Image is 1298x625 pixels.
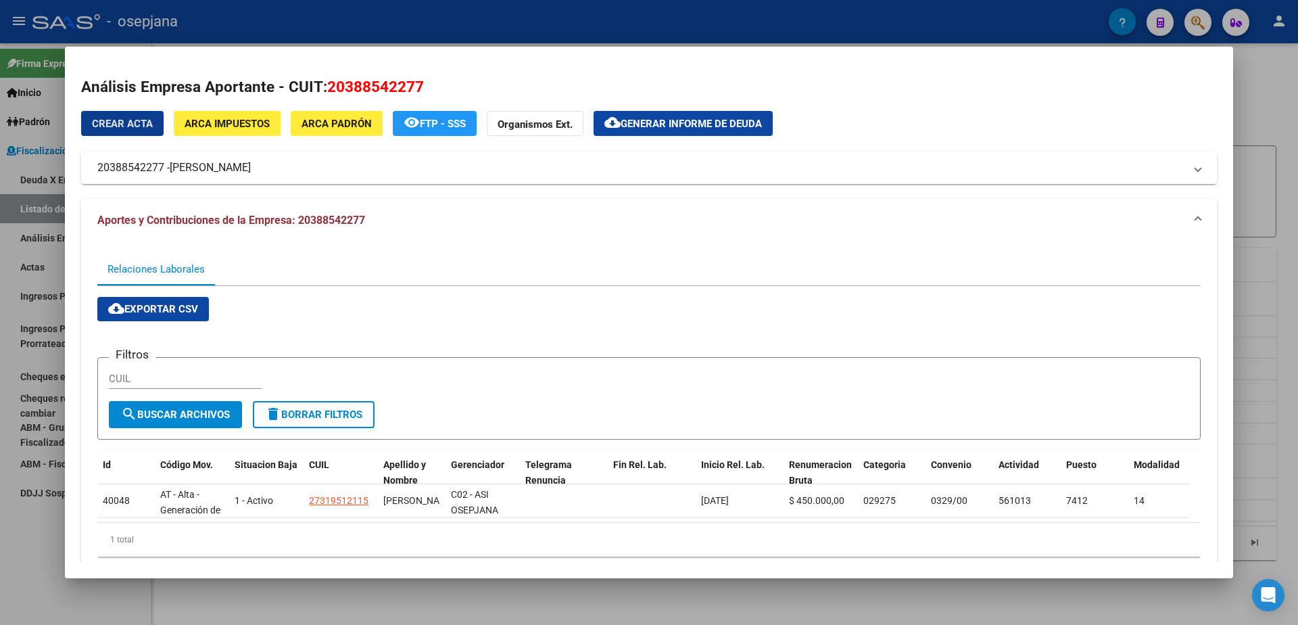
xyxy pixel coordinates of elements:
[863,495,896,506] span: 029275
[993,450,1061,510] datatable-header-cell: Actividad
[701,459,765,470] span: Inicio Rel. Lab.
[291,111,383,136] button: ARCA Padrón
[1252,579,1284,611] div: Open Intercom Messenger
[174,111,281,136] button: ARCA Impuestos
[235,495,273,506] span: 1 - Activo
[1134,495,1145,506] span: 14
[613,459,667,470] span: Fin Rel. Lab.
[108,303,198,315] span: Exportar CSV
[97,297,209,321] button: Exportar CSV
[235,459,297,470] span: Situacion Baja
[109,347,155,362] h3: Filtros
[378,450,446,510] datatable-header-cell: Apellido y Nombre
[108,300,124,317] mat-icon: cloud_download
[1134,459,1180,470] span: Modalidad
[525,459,572,486] span: Telegrama Renuncia
[302,118,372,130] span: ARCA Padrón
[309,495,368,506] span: 27319512115
[97,160,1184,176] mat-panel-title: 20388542277 -
[81,199,1217,242] mat-expansion-panel-header: Aportes y Contribuciones de la Empresa: 20388542277
[451,489,498,515] span: C02 - ASI OSEPJANA
[97,214,365,227] span: Aportes y Contribuciones de la Empresa: 20388542277
[383,459,426,486] span: Apellido y Nombre
[304,450,378,510] datatable-header-cell: CUIL
[170,160,251,176] span: [PERSON_NAME]
[383,495,456,506] span: GOMEZ PAULA ROMINA
[393,111,477,136] button: FTP - SSS
[109,401,242,428] button: Buscar Archivos
[999,495,1031,506] span: 561013
[926,450,993,510] datatable-header-cell: Convenio
[696,450,784,510] datatable-header-cell: Inicio Rel. Lab.
[1128,450,1196,510] datatable-header-cell: Modalidad
[604,114,621,131] mat-icon: cloud_download
[81,242,1217,578] div: Aportes y Contribuciones de la Empresa: 20388542277
[103,459,111,470] span: Id
[931,459,971,470] span: Convenio
[92,118,153,130] span: Crear Acta
[520,450,608,510] datatable-header-cell: Telegrama Renuncia
[784,450,858,510] datatable-header-cell: Renumeracion Bruta
[81,111,164,136] button: Crear Acta
[185,118,270,130] span: ARCA Impuestos
[327,78,424,95] span: 20388542277
[81,152,1217,184] mat-expansion-panel-header: 20388542277 -[PERSON_NAME]
[155,450,229,510] datatable-header-cell: Código Mov.
[121,406,137,422] mat-icon: search
[1061,450,1128,510] datatable-header-cell: Puesto
[81,76,1217,99] h2: Análisis Empresa Aportante - CUIT:
[446,450,520,510] datatable-header-cell: Gerenciador
[265,406,281,422] mat-icon: delete
[107,262,205,277] div: Relaciones Laborales
[621,118,762,130] span: Generar informe de deuda
[309,459,329,470] span: CUIL
[789,495,844,506] span: $ 450.000,00
[160,489,220,531] span: AT - Alta - Generación de clave
[160,459,213,470] span: Código Mov.
[498,118,573,131] strong: Organismos Ext.
[97,450,155,510] datatable-header-cell: Id
[863,459,906,470] span: Categoria
[858,450,926,510] datatable-header-cell: Categoria
[931,495,967,506] span: 0329/00
[229,450,304,510] datatable-header-cell: Situacion Baja
[103,495,130,506] span: 40048
[487,111,583,136] button: Organismos Ext.
[1066,459,1097,470] span: Puesto
[420,118,466,130] span: FTP - SSS
[701,495,729,506] span: [DATE]
[999,459,1039,470] span: Actividad
[253,401,375,428] button: Borrar Filtros
[404,114,420,131] mat-icon: remove_red_eye
[121,409,230,421] span: Buscar Archivos
[451,459,504,470] span: Gerenciador
[1066,495,1088,506] span: 7412
[789,459,852,486] span: Renumeracion Bruta
[97,523,1201,557] div: 1 total
[265,409,362,421] span: Borrar Filtros
[608,450,696,510] datatable-header-cell: Fin Rel. Lab.
[594,111,773,136] button: Generar informe de deuda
